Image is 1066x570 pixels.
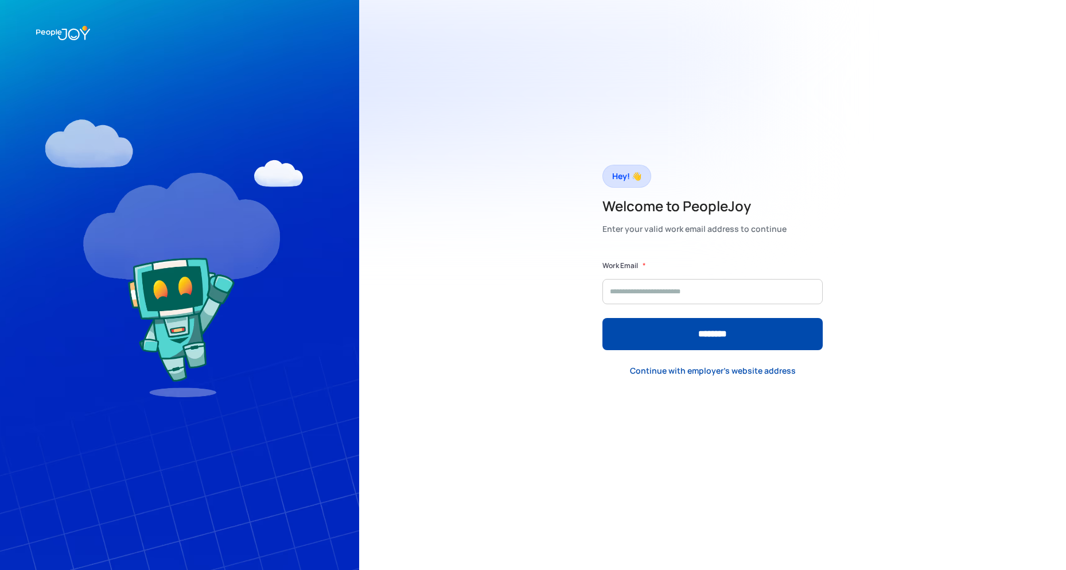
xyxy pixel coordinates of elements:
div: Continue with employer's website address [630,365,796,377]
h2: Welcome to PeopleJoy [602,197,787,215]
div: Enter your valid work email address to continue [602,221,787,237]
a: Continue with employer's website address [621,359,805,382]
label: Work Email [602,260,638,272]
form: Form [602,260,823,350]
div: Hey! 👋 [612,168,641,184]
